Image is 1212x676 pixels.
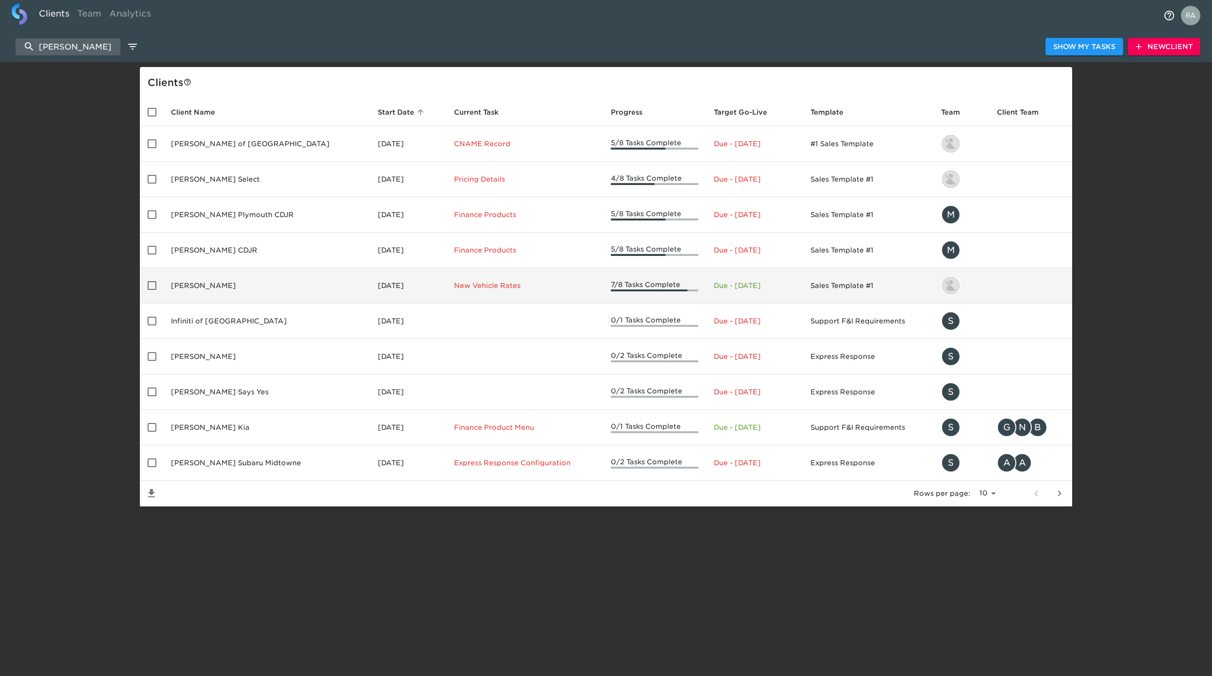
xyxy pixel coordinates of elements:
td: [PERSON_NAME] of [GEOGRAPHIC_DATA] [163,126,370,162]
div: lowell@roadster.com [941,276,981,295]
p: Due - [DATE] [714,352,795,361]
span: Current Task [454,106,511,118]
div: lowell@roadster.com [941,134,981,153]
div: M [941,240,960,260]
a: Analytics [105,3,155,27]
div: S [941,418,960,437]
p: Due - [DATE] [714,174,795,184]
button: next page [1048,482,1071,505]
td: [PERSON_NAME] [163,339,370,374]
svg: This is a list of all of your clients and clients shared with you [184,78,191,86]
p: Rows per page: [914,489,970,498]
td: [PERSON_NAME] Plymouth CDJR [163,197,370,233]
span: Client Team [997,106,1051,118]
span: Client Name [171,106,228,118]
p: Due - [DATE] [714,316,795,326]
td: Infiniti of [GEOGRAPHIC_DATA] [163,304,370,339]
td: 0/2 Tasks Complete [603,374,706,410]
td: 5/8 Tasks Complete [603,126,706,162]
a: Clients [35,3,73,27]
div: scott.gross@roadster.com [941,453,981,473]
div: lowell@roadster.com [941,169,981,189]
td: [DATE] [370,197,447,233]
td: [DATE] [370,126,447,162]
button: edit [124,38,141,55]
td: Express Response [803,445,933,481]
td: Sales Template #1 [803,233,933,268]
p: Due - [DATE] [714,245,795,255]
button: NewClient [1128,38,1200,56]
td: 7/8 Tasks Complete [603,268,706,304]
span: Template [810,106,856,118]
table: enhanced table [140,98,1072,507]
span: Progress [611,106,655,118]
td: [PERSON_NAME] Kia [163,410,370,445]
div: mike.crothers@roadster.com [941,205,981,224]
p: New Vehicle Rates [454,281,595,290]
td: 0/2 Tasks Complete [603,445,706,481]
td: [PERSON_NAME] Subaru Midtowne [163,445,370,481]
td: [DATE] [370,339,447,374]
div: scott.gross@roadster.com [941,382,981,402]
input: search [16,38,120,55]
td: [PERSON_NAME] Select [163,162,370,197]
td: #1 Sales Template [803,126,933,162]
p: Pricing Details [454,174,595,184]
div: S [941,382,960,402]
div: alexk@markmiller.com, alexk@mmsubaru.com [997,453,1064,473]
div: S [941,453,960,473]
span: Calculated based on the start date and the duration of all Tasks contained in this Hub. [714,106,767,118]
span: Start Date [378,106,427,118]
div: mike.crothers@roadster.com [941,240,981,260]
p: Due - [DATE] [714,281,795,290]
p: Finance Products [454,210,595,220]
p: CNAME Record [454,139,595,149]
td: Express Response [803,339,933,374]
span: This is the next Task in this Hub that should be completed [454,106,499,118]
div: A [1012,453,1032,473]
td: [DATE] [370,304,447,339]
button: Save List [140,482,163,505]
td: 5/8 Tasks Complete [603,233,706,268]
img: Profile [1181,6,1200,25]
td: [PERSON_NAME] [163,268,370,304]
div: A [997,453,1016,473]
td: [DATE] [370,374,447,410]
span: Show My Tasks [1053,41,1115,53]
img: lowell@roadster.com [942,277,959,294]
button: Show My Tasks [1045,38,1123,56]
img: logo [12,3,27,25]
div: S [941,347,960,366]
span: Target Go-Live [714,106,780,118]
div: N [1012,418,1032,437]
td: [DATE] [370,268,447,304]
p: Due - [DATE] [714,458,795,468]
td: 5/8 Tasks Complete [603,197,706,233]
td: 0/1 Tasks Complete [603,410,706,445]
div: S [941,311,960,331]
p: Due - [DATE] [714,139,795,149]
a: Team [73,3,105,27]
td: 0/2 Tasks Complete [603,339,706,374]
div: B [1028,418,1047,437]
div: G [997,418,1016,437]
p: Due - [DATE] [714,422,795,432]
div: M [941,205,960,224]
td: [DATE] [370,445,447,481]
img: lowell@roadster.com [942,170,959,188]
select: rows per page [974,486,999,501]
div: scott.gross@roadster.com [941,347,981,366]
span: Team [941,106,973,118]
td: Sales Template #1 [803,268,933,304]
span: New Client [1136,41,1193,53]
td: Sales Template #1 [803,197,933,233]
p: Due - [DATE] [714,210,795,220]
p: Express Response Configuration [454,458,595,468]
td: Express Response [803,374,933,410]
div: scott.gross@roadster.com [941,418,981,437]
p: Finance Products [454,245,595,255]
td: 0/1 Tasks Complete [603,304,706,339]
p: Finance Product Menu [454,422,595,432]
td: [DATE] [370,233,447,268]
div: scott.gross@roadster.com [941,311,981,331]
